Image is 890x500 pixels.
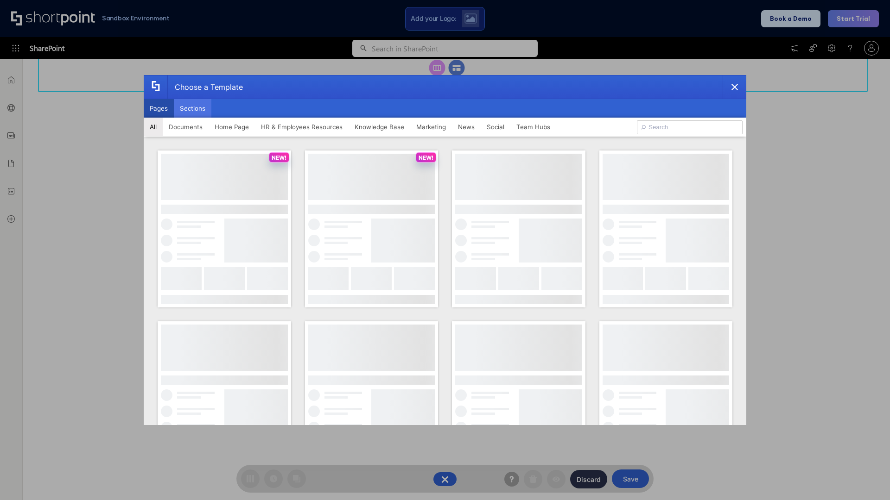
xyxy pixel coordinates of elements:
button: Pages [144,99,174,118]
div: template selector [144,75,746,425]
button: Social [481,118,510,136]
button: News [452,118,481,136]
button: Team Hubs [510,118,556,136]
button: Sections [174,99,211,118]
button: Knowledge Base [349,118,410,136]
p: NEW! [272,154,286,161]
button: Documents [163,118,209,136]
button: Marketing [410,118,452,136]
iframe: Chat Widget [844,456,890,500]
p: NEW! [419,154,433,161]
input: Search [637,120,743,134]
button: HR & Employees Resources [255,118,349,136]
div: Choose a Template [167,75,243,99]
button: Home Page [209,118,255,136]
button: All [144,118,163,136]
